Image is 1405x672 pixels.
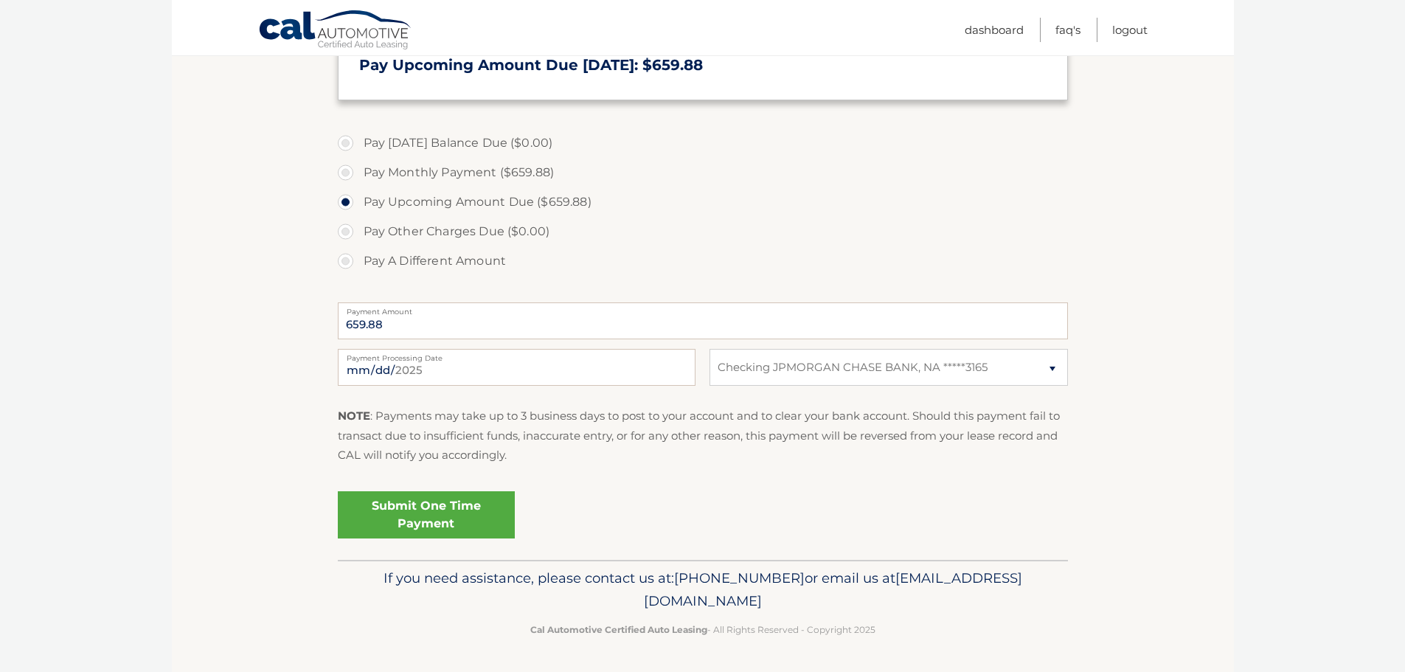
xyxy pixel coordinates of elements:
[338,409,370,423] strong: NOTE
[258,10,413,52] a: Cal Automotive
[338,187,1068,217] label: Pay Upcoming Amount Due ($659.88)
[338,406,1068,465] p: : Payments may take up to 3 business days to post to your account and to clear your bank account....
[338,302,1068,339] input: Payment Amount
[530,624,707,635] strong: Cal Automotive Certified Auto Leasing
[338,128,1068,158] label: Pay [DATE] Balance Due ($0.00)
[338,246,1068,276] label: Pay A Different Amount
[1055,18,1080,42] a: FAQ's
[338,158,1068,187] label: Pay Monthly Payment ($659.88)
[338,349,695,386] input: Payment Date
[347,567,1058,614] p: If you need assistance, please contact us at: or email us at
[338,491,515,538] a: Submit One Time Payment
[1112,18,1148,42] a: Logout
[338,302,1068,314] label: Payment Amount
[338,217,1068,246] label: Pay Other Charges Due ($0.00)
[674,569,805,586] span: [PHONE_NUMBER]
[965,18,1024,42] a: Dashboard
[347,622,1058,637] p: - All Rights Reserved - Copyright 2025
[338,349,695,361] label: Payment Processing Date
[359,56,1047,75] h3: Pay Upcoming Amount Due [DATE]: $659.88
